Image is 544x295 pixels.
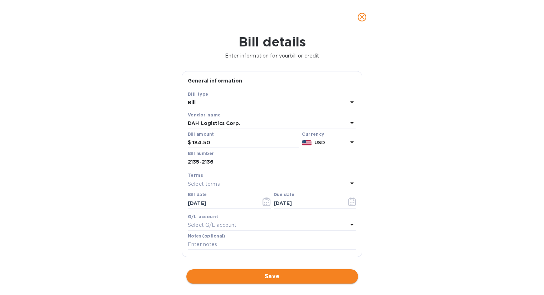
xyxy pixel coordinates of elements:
span: Save [192,272,352,281]
button: Save [186,269,358,284]
b: Currency [302,131,324,137]
h1: Bill details [6,34,538,49]
div: $ [188,137,192,148]
b: Bill type [188,91,209,97]
input: Due date [274,198,341,209]
input: $ Enter bill amount [192,137,299,148]
b: Terms [188,172,203,178]
p: Enter information for your bill or credit [6,52,538,60]
input: Enter bill number [188,157,356,167]
button: close [353,9,371,26]
label: Due date [274,193,294,197]
input: Select date [188,198,255,209]
b: Bill [188,100,196,105]
b: General information [188,78,242,84]
img: USD [302,140,312,145]
b: USD [314,140,325,145]
p: Select terms [188,180,220,188]
label: Bill number [188,151,214,156]
p: Select G/L account [188,221,236,229]
input: Enter notes [188,239,356,250]
b: DAH Logistics Corp. [188,120,241,126]
label: Notes (optional) [188,234,225,238]
b: G/L account [188,214,218,219]
b: Vendor name [188,112,221,117]
label: Bill amount [188,132,214,136]
label: Bill date [188,193,207,197]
